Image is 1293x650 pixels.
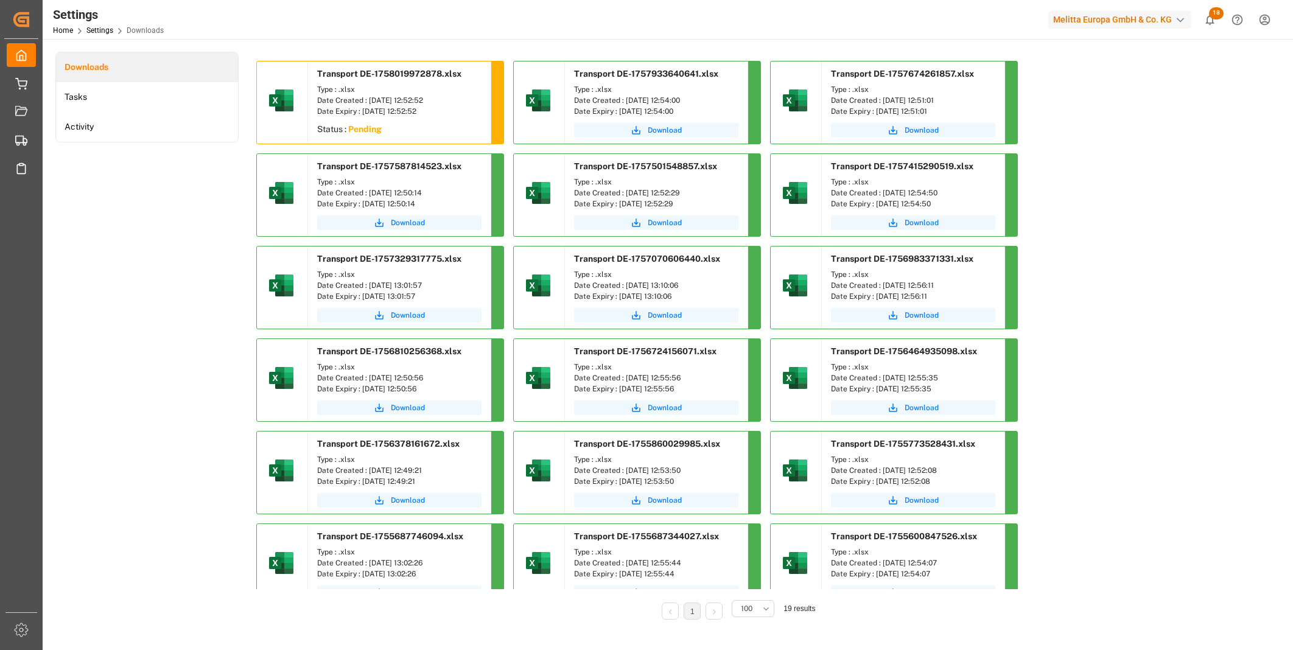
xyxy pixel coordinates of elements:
div: Date Created : [DATE] 12:55:44 [574,557,738,568]
img: microsoft-excel-2019--v1.png [267,456,296,485]
img: microsoft-excel-2019--v1.png [780,456,810,485]
span: Download [905,587,939,598]
sapn: Pending [348,124,382,134]
span: Download [905,125,939,136]
span: Transport DE-1756464935098.xlsx [831,346,977,356]
img: microsoft-excel-2019--v1.png [780,86,810,115]
div: Type : .xlsx [831,84,995,95]
div: Date Expiry : [DATE] 13:01:57 [317,291,482,302]
div: Date Created : [DATE] 13:01:57 [317,280,482,291]
span: Download [648,125,682,136]
img: microsoft-excel-2019--v1.png [780,271,810,300]
button: Download [831,400,995,415]
button: open menu [732,600,774,617]
div: Date Created : [DATE] 12:52:29 [574,187,738,198]
div: Date Created : [DATE] 12:54:50 [831,187,995,198]
div: Date Created : [DATE] 12:51:01 [831,95,995,106]
span: Transport DE-1755687344027.xlsx [574,531,719,541]
div: Date Expiry : [DATE] 12:52:52 [317,106,482,117]
div: Type : .xlsx [574,84,738,95]
button: Download [317,585,482,600]
span: Transport DE-1757933640641.xlsx [574,69,718,79]
a: Home [53,26,73,35]
span: Transport DE-1757070606440.xlsx [574,254,720,264]
div: Type : .xlsx [574,269,738,280]
div: Settings [53,5,164,24]
div: Status : [308,120,491,142]
div: Type : .xlsx [317,362,482,372]
span: 19 results [783,604,815,613]
a: Download [574,585,738,600]
img: microsoft-excel-2019--v1.png [524,86,553,115]
span: Transport DE-1757329317775.xlsx [317,254,461,264]
img: microsoft-excel-2019--v1.png [524,178,553,208]
img: microsoft-excel-2019--v1.png [267,363,296,393]
div: Type : .xlsx [317,269,482,280]
div: Type : .xlsx [574,362,738,372]
button: Download [317,493,482,508]
button: Download [574,215,738,230]
div: Date Expiry : [DATE] 12:55:56 [574,383,738,394]
span: Transport DE-1755860029985.xlsx [574,439,720,449]
button: Download [574,308,738,323]
button: Download [831,123,995,138]
span: 18 [1209,7,1224,19]
div: Date Created : [DATE] 12:49:21 [317,465,482,476]
li: Next Page [706,603,723,620]
div: Date Created : [DATE] 12:54:07 [831,557,995,568]
div: Type : .xlsx [574,176,738,187]
div: Date Expiry : [DATE] 12:56:11 [831,291,995,302]
div: Date Expiry : [DATE] 12:53:50 [574,476,738,487]
div: Date Created : [DATE] 12:55:35 [831,372,995,383]
img: microsoft-excel-2019--v1.png [524,363,553,393]
div: Date Expiry : [DATE] 12:52:08 [831,476,995,487]
div: Date Expiry : [DATE] 12:52:29 [574,198,738,209]
img: microsoft-excel-2019--v1.png [524,456,553,485]
div: Date Expiry : [DATE] 12:54:00 [574,106,738,117]
span: Download [391,587,425,598]
button: Download [574,493,738,508]
span: Transport DE-1758019972878.xlsx [317,69,461,79]
span: Download [648,402,682,413]
img: microsoft-excel-2019--v1.png [524,548,553,578]
div: Type : .xlsx [831,362,995,372]
li: Previous Page [662,603,679,620]
button: Download [317,400,482,415]
div: Date Expiry : [DATE] 13:10:06 [574,291,738,302]
span: Transport DE-1757674261857.xlsx [831,69,974,79]
div: Date Created : [DATE] 12:53:50 [574,465,738,476]
span: Download [648,495,682,506]
div: Date Created : [DATE] 12:52:08 [831,465,995,476]
div: Date Expiry : [DATE] 12:55:44 [574,568,738,579]
a: Download [317,215,482,230]
img: microsoft-excel-2019--v1.png [524,271,553,300]
button: Download [831,493,995,508]
div: Date Expiry : [DATE] 12:54:07 [831,568,995,579]
img: microsoft-excel-2019--v1.png [267,178,296,208]
div: Type : .xlsx [574,547,738,557]
button: Melitta Europa GmbH & Co. KG [1048,8,1196,31]
li: Activity [56,112,238,142]
span: Download [905,217,939,228]
span: 100 [741,603,752,614]
div: Type : .xlsx [317,176,482,187]
span: Download [648,587,682,598]
div: Type : .xlsx [317,84,482,95]
span: Transport DE-1756378161672.xlsx [317,439,460,449]
div: Date Expiry : [DATE] 12:50:56 [317,383,482,394]
button: Download [574,400,738,415]
img: microsoft-excel-2019--v1.png [780,178,810,208]
span: Transport DE-1756983371331.xlsx [831,254,973,264]
button: show 18 new notifications [1196,6,1224,33]
div: Date Created : [DATE] 12:52:52 [317,95,482,106]
li: Downloads [56,52,238,82]
span: Transport DE-1756810256368.xlsx [317,346,461,356]
div: Date Created : [DATE] 12:56:11 [831,280,995,291]
img: microsoft-excel-2019--v1.png [780,363,810,393]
